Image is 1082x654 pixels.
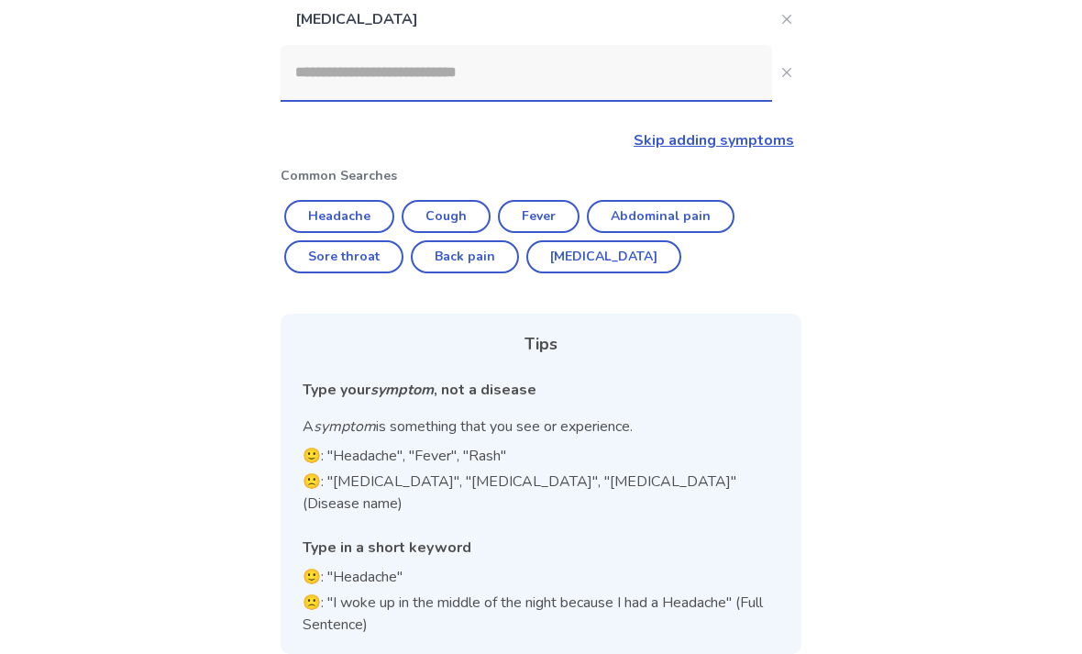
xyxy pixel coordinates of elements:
[303,416,779,438] p: A is something that you see or experience.
[303,471,779,515] p: 🙁: "[MEDICAL_DATA]", "[MEDICAL_DATA]", "[MEDICAL_DATA]" (Disease name)
[402,200,491,233] button: Cough
[303,379,779,401] div: Type your , not a disease
[281,45,772,100] input: Close
[772,5,801,34] button: Close
[526,240,681,273] button: [MEDICAL_DATA]
[634,130,794,150] a: Skip adding symptoms
[303,537,779,559] div: Type in a short keyword
[284,200,394,233] button: Headache
[284,240,403,273] button: Sore throat
[370,380,434,400] i: symptom
[772,58,801,87] button: Close
[587,200,734,233] button: Abdominal pain
[303,592,779,636] p: 🙁: "I woke up in the middle of the night because I had a Headache" (Full Sentence)
[411,240,519,273] button: Back pain
[303,445,779,467] p: 🙂: "Headache", "Fever", "Rash"
[303,332,779,357] div: Tips
[498,200,580,233] button: Fever
[281,166,801,185] p: Common Searches
[314,416,376,437] i: symptom
[303,566,779,588] p: 🙂: "Headache"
